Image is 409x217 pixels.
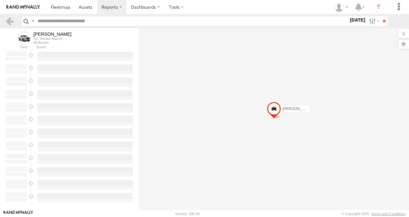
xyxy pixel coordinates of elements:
div: © Copyright 2025 - [341,212,405,216]
div: Event [37,46,139,49]
div: Ian - View Asset History [33,32,71,37]
label: Search Filter Options [367,16,380,26]
div: DC Smoke Alarms [33,37,71,41]
a: Back to previous Page [5,16,14,26]
div: All Assets [33,41,71,44]
a: Visit our Website [4,211,33,217]
div: Version: 305.03 [175,212,200,216]
span: [PERSON_NAME] [282,107,314,111]
i: ? [373,2,384,12]
img: rand-logo.svg [6,5,40,9]
a: Terms and Conditions [371,212,405,216]
div: Marco DiBenedetto [332,2,350,12]
label: [DATE] [349,16,367,24]
label: Search Query [30,16,35,26]
div: Time [5,46,28,49]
